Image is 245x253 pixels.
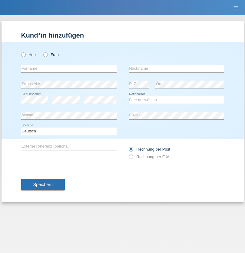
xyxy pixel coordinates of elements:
h1: Kund*in hinzufügen [21,32,224,39]
label: Rechnung per E-Mail [129,155,174,159]
label: Rechnung per Post [129,147,170,151]
input: Rechnung per Post [129,147,133,155]
button: Speichern [21,179,65,190]
label: Herr [21,52,36,57]
input: Herr [21,52,25,56]
label: Frau [43,52,59,57]
input: Rechnung per E-Mail [129,155,133,162]
span: Speichern [33,182,53,187]
a: menu [230,6,242,9]
i: menu [233,5,239,11]
input: Frau [43,52,47,56]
